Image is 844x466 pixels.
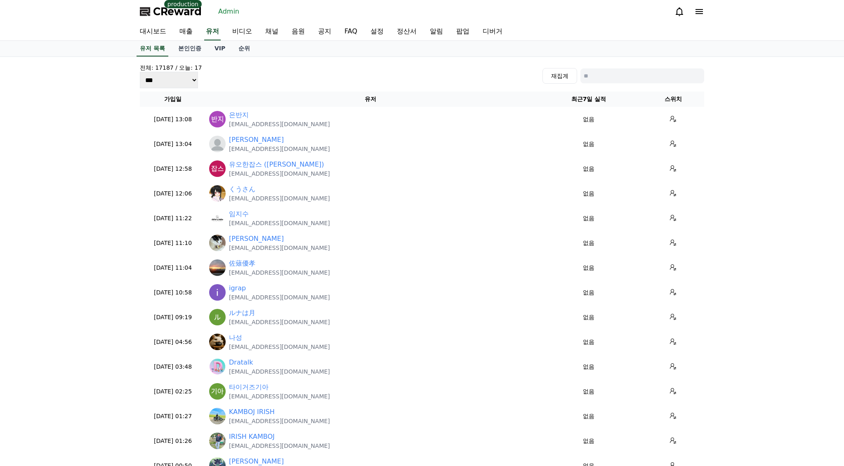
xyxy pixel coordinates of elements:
img: https://lh3.googleusercontent.com/a/ACg8ocJIYeo6KbqufiBbjYqyDwVkqoleNNO8d7I6x_uAo-QxKEOgAA=s96-c [209,309,226,325]
span: Home [21,274,35,280]
a: [PERSON_NAME] [229,234,284,244]
img: profile_blank.webp [209,136,226,152]
a: Dratalk [229,358,253,367]
a: 디버거 [476,23,509,40]
th: 최근7일 실적 [535,92,642,107]
a: 佐薙優孝 [229,259,255,268]
a: 은반지 [229,110,249,120]
img: https://lh3.googleusercontent.com/a/ACg8ocIYmB5QBttbCO0JN5r2QHyFa5uY_YpaQ8cxrBEQfraDHDTpqAjU=s96-c [209,259,226,276]
a: 음원 [285,23,311,40]
p: [DATE] 02:25 [143,387,203,396]
a: KAMBOJ IRISH [229,407,275,417]
p: [EMAIL_ADDRESS][DOMAIN_NAME] [229,367,330,376]
p: [EMAIL_ADDRESS][DOMAIN_NAME] [229,169,330,178]
p: 없음 [538,239,639,247]
a: 나성 [229,333,242,343]
p: 없음 [538,264,639,272]
img: https://lh3.googleusercontent.com/a/ACg8ocLT99yhweEz4JkJYoksjmp3avwjSisIAh8ifC-trE_wEIpwYFBA=s96-c [209,433,226,449]
a: 설정 [364,23,390,40]
a: 본인인증 [172,41,208,56]
a: 매출 [173,23,199,40]
a: 알림 [423,23,450,40]
a: ルナは月 [229,308,255,318]
p: 없음 [538,412,639,421]
p: [EMAIL_ADDRESS][DOMAIN_NAME] [229,194,330,202]
p: [EMAIL_ADDRESS][DOMAIN_NAME] [229,417,330,425]
p: [EMAIL_ADDRESS][DOMAIN_NAME] [229,293,330,301]
p: 없음 [538,115,639,124]
th: 가입일 [140,92,206,107]
p: [EMAIL_ADDRESS][DOMAIN_NAME] [229,343,330,351]
img: https://lh3.googleusercontent.com/a/ACg8ocJBu9OfXmCzNr_zOyeuvTYTYplXcQh_h6ZEt2fAQLlCkK23hQ=s96-c [209,160,226,177]
p: [EMAIL_ADDRESS][DOMAIN_NAME] [229,120,330,128]
span: Settings [122,274,142,280]
p: [DATE] 04:56 [143,338,203,346]
p: 없음 [538,189,639,198]
th: 스위치 [642,92,704,107]
a: Messages [54,261,106,282]
a: Settings [106,261,158,282]
img: https://lh3.googleusercontent.com/a/ACg8ocLby83Pi37tgjR2ArjOlpFdffV9pU6e_93eHTQMwJLljgI01dui=s96-c [209,185,226,202]
a: VIP [208,41,232,56]
img: https://cdn.creward.net/profile/user/YY09Sep 11, 2025045713_f0732a2249a2dd8115aeb866178828ae56e72... [209,334,226,350]
p: 없음 [538,437,639,445]
img: https://lh3.googleusercontent.com/a/ACg8ocI1z7evrlhg3Oz4y0BO-gf6RbA5L0u3vVzowEXI9vIZZOnsjEye=s96-c [209,235,226,251]
a: Admin [215,5,243,18]
p: [EMAIL_ADDRESS][DOMAIN_NAME] [229,145,330,153]
p: [EMAIL_ADDRESS][DOMAIN_NAME] [229,268,330,277]
span: Messages [68,274,93,281]
img: https://lh3.googleusercontent.com/a/ACg8ocJ1HzoidvR5UTtZuhQUJLwCj7SL0chgFriuyUKeKUJ5UqwuJg=s96-c [209,111,226,127]
h4: 전체: 17187 / 오늘: 17 [140,64,202,72]
p: [DATE] 12:06 [143,189,203,198]
p: 없음 [538,362,639,371]
img: https://cdn.creward.net/profile/user/YY09Sep 11, 2025035029_7ed4ecf86b3e4cc491739f4ef55d156841352... [209,358,226,375]
p: 없음 [538,313,639,322]
a: 임지수 [229,209,249,219]
a: 유오한잡스 ([PERSON_NAME]) [229,160,324,169]
p: 없음 [538,214,639,223]
a: CReward [140,5,202,18]
a: igrap [229,283,246,293]
p: [DATE] 13:08 [143,115,203,124]
p: 없음 [538,387,639,396]
a: 팝업 [450,23,476,40]
p: [DATE] 11:10 [143,239,203,247]
img: https://lh3.googleusercontent.com/a/ACg8ocKUDbBPzssG8WlLBdAHhiCDydmq_j5Av2QANRy0j5a8ubIwHcI=s96-c [209,210,226,226]
img: https://lh3.googleusercontent.com/a/ACg8ocKu0h6B2lafs2G4sQSX1nP3j_KmvRCbH8C2FIbdrX4vwG9HBg=s96-c [209,284,226,301]
p: [DATE] 12:58 [143,165,203,173]
span: CReward [153,5,202,18]
p: [DATE] 09:19 [143,313,203,322]
img: https://lh3.googleusercontent.com/a/ACg8ocJ4zML9K1wBwoYRvjCTZ_8pFVsho7AS7D4ix9sqwbQ_XDzN__gC=s96-c [209,408,226,424]
a: くうさん [229,184,255,194]
p: 없음 [538,140,639,148]
p: 없음 [538,338,639,346]
a: 비디오 [226,23,259,40]
p: [EMAIL_ADDRESS][DOMAIN_NAME] [229,318,330,326]
p: [DATE] 01:26 [143,437,203,445]
p: [EMAIL_ADDRESS][DOMAIN_NAME] [229,219,330,227]
a: 유저 [204,23,221,40]
a: 유저 목록 [137,41,168,56]
p: [DATE] 03:48 [143,362,203,371]
p: [EMAIL_ADDRESS][DOMAIN_NAME] [229,244,330,252]
p: [DATE] 01:27 [143,412,203,421]
p: [DATE] 13:04 [143,140,203,148]
p: [DATE] 11:04 [143,264,203,272]
a: 대시보드 [133,23,173,40]
p: [EMAIL_ADDRESS][DOMAIN_NAME] [229,442,330,450]
img: https://lh3.googleusercontent.com/a/ACg8ocLMYBslPgXJjkxnRyDconef2twLjaxz-IqR7eYaDV9JqX_Ilw=s96-c [209,383,226,400]
th: 유저 [206,92,535,107]
p: [DATE] 10:58 [143,288,203,297]
a: 공지 [311,23,338,40]
p: [EMAIL_ADDRESS][DOMAIN_NAME] [229,392,330,400]
a: 순위 [232,41,257,56]
a: [PERSON_NAME] [229,135,284,145]
a: 채널 [259,23,285,40]
a: IRISH KAMBOJ [229,432,275,442]
p: 없음 [538,165,639,173]
a: Home [2,261,54,282]
button: 재집계 [542,68,577,84]
p: [DATE] 11:22 [143,214,203,223]
a: FAQ [338,23,364,40]
p: 없음 [538,288,639,297]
